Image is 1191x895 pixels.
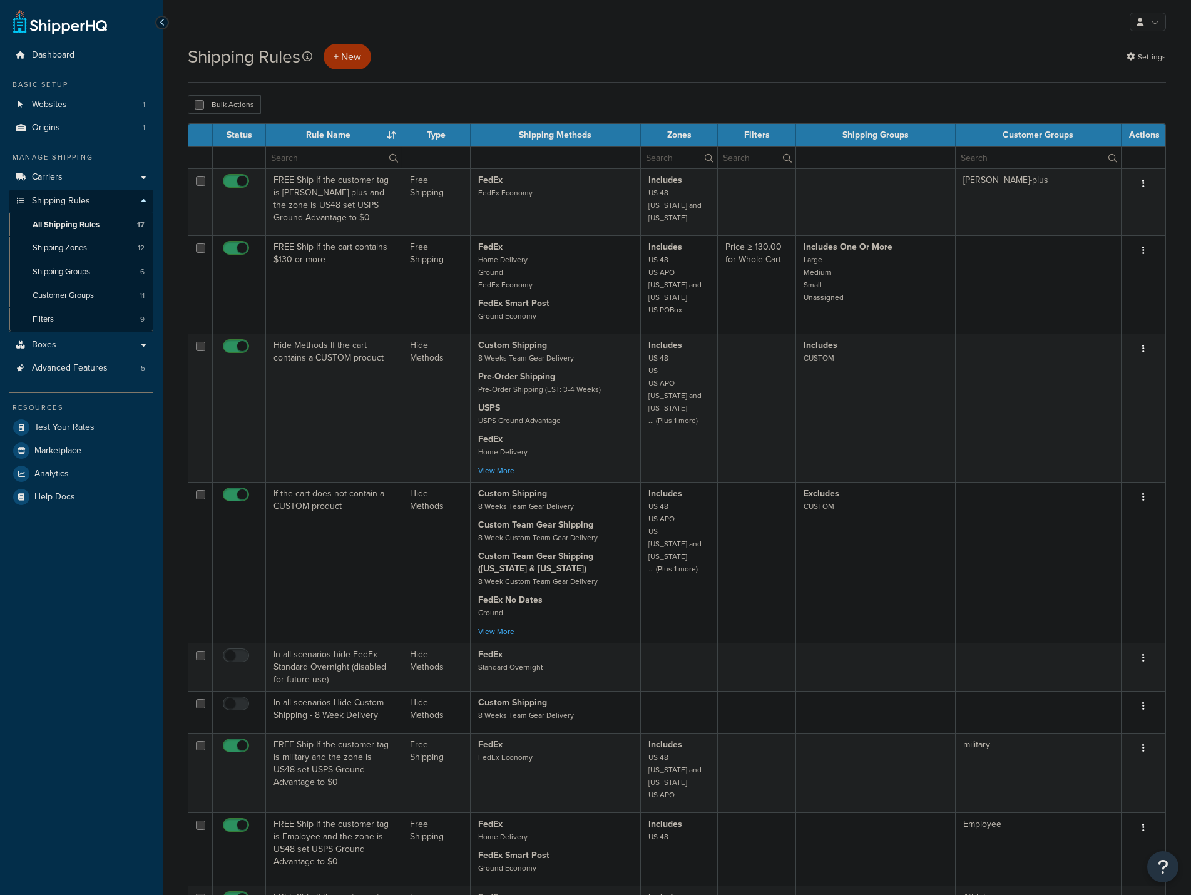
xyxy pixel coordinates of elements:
th: Rule Name : activate to sort column ascending [266,124,402,146]
li: Filters [9,308,153,331]
a: Test Your Rates [9,416,153,439]
small: US 48 US US APO [US_STATE] and [US_STATE] ... (Plus 1 more) [648,352,702,426]
strong: Excludes [804,487,839,500]
strong: FedEx [478,432,503,446]
span: 11 [140,290,145,301]
small: Large Medium Small Unassigned [804,254,844,303]
td: FREE Ship If the customer tag is Employee and the zone is US48 set USPS Ground Advantage to $0 [266,812,402,886]
input: Search [641,147,718,168]
input: Search [956,147,1121,168]
td: FREE Ship If the customer tag is [PERSON_NAME]-plus and the zone is US48 set USPS Ground Advantag... [266,168,402,235]
span: Dashboard [32,50,74,61]
span: 12 [138,243,145,253]
strong: FedEx No Dates [478,593,543,606]
th: Filters [718,124,796,146]
strong: Pre-Order Shipping [478,370,555,383]
a: Analytics [9,463,153,485]
small: Ground Economy [478,862,536,874]
li: Shipping Rules [9,190,153,332]
small: US 48 [US_STATE] and [US_STATE] US APO [648,752,702,800]
strong: Includes [648,487,682,500]
span: Shipping Rules [32,196,90,207]
span: Help Docs [34,492,75,503]
span: Boxes [32,340,56,350]
strong: Custom Shipping [478,487,547,500]
td: Free Shipping [402,235,470,334]
small: Pre-Order Shipping (EST: 3-4 Weeks) [478,384,601,395]
strong: Custom Team Gear Shipping ([US_STATE] & [US_STATE]) [478,550,593,575]
a: View More [478,465,514,476]
th: Status [213,124,266,146]
th: Shipping Groups [796,124,955,146]
span: Advanced Features [32,363,108,374]
td: Free Shipping [402,168,470,235]
a: Shipping Groups 6 [9,260,153,284]
span: Filters [33,314,54,325]
span: Carriers [32,172,63,183]
td: Free Shipping [402,812,470,886]
strong: FedEx Smart Post [478,297,549,310]
strong: FedEx [478,738,503,751]
small: US 48 [US_STATE] and [US_STATE] [648,187,702,223]
th: Actions [1122,124,1165,146]
td: If the cart does not contain a CUSTOM product [266,482,402,643]
span: Test Your Rates [34,422,95,433]
h1: Shipping Rules [188,44,300,69]
span: 1 [143,123,145,133]
a: Origins 1 [9,116,153,140]
strong: FedEx [478,648,503,661]
span: 5 [141,363,145,374]
span: Shipping Groups [33,267,90,277]
li: Customer Groups [9,284,153,307]
a: Marketplace [9,439,153,462]
strong: Includes One Or More [804,240,892,253]
li: All Shipping Rules [9,213,153,237]
a: Advanced Features 5 [9,357,153,380]
a: Boxes [9,334,153,357]
a: Carriers [9,166,153,189]
td: FREE Ship If the customer tag is military and the zone is US48 set USPS Ground Advantage to $0 [266,733,402,812]
td: Free Shipping [402,733,470,812]
small: 8 Weeks Team Gear Delivery [478,352,574,364]
small: Home Delivery [478,831,528,842]
strong: Includes [648,173,682,187]
small: USPS Ground Advantage [478,415,561,426]
small: 8 Week Custom Team Gear Delivery [478,576,598,587]
a: Settings [1127,48,1166,66]
td: Hide Methods [402,482,470,643]
td: Price ≥ 130.00 for Whole Cart [718,235,796,334]
small: Standard Overnight [478,662,543,673]
p: + New [324,44,371,69]
span: 1 [143,100,145,110]
a: All Shipping Rules 17 [9,213,153,237]
td: Hide Methods [402,691,470,733]
strong: FedEx [478,817,503,831]
span: Analytics [34,469,69,479]
li: Help Docs [9,486,153,508]
input: Search [718,147,795,168]
a: Dashboard [9,44,153,67]
span: Shipping Zones [33,243,87,253]
small: Home Delivery Ground FedEx Economy [478,254,533,290]
th: Zones [641,124,718,146]
small: 8 Weeks Team Gear Delivery [478,710,574,721]
td: Employee [956,812,1122,886]
span: Websites [32,100,67,110]
button: Open Resource Center [1147,851,1178,882]
small: Ground Economy [478,310,536,322]
a: Filters 9 [9,308,153,331]
strong: FedEx Smart Post [478,849,549,862]
input: Search [266,147,402,168]
td: military [956,733,1122,812]
span: 17 [137,220,145,230]
small: US 48 US APO [US_STATE] and [US_STATE] US POBox [648,254,702,315]
button: Bulk Actions [188,95,261,114]
a: View More [478,626,514,637]
a: Shipping Rules [9,190,153,213]
span: 6 [140,267,145,277]
span: 9 [140,314,145,325]
small: Home Delivery [478,446,528,458]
